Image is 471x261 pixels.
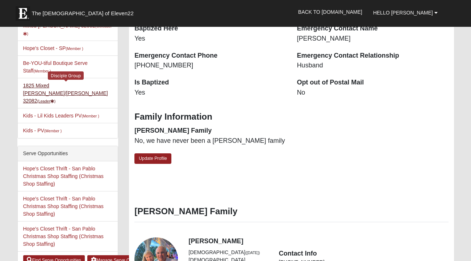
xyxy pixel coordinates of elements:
[23,196,104,217] a: Hope's Closet Thrift - San Pablo Christmas Shop Staffing (Christmas Shop Staffing)
[134,136,286,146] dd: No, we have never been a [PERSON_NAME] family
[189,249,268,256] li: [DEMOGRAPHIC_DATA]
[82,114,99,118] small: (Member )
[23,226,104,247] a: Hope's Closet Thrift - San Pablo Christmas Shop Staffing (Christmas Shop Staffing)
[48,71,84,80] div: Disciple Group
[16,6,30,21] img: Eleven22 logo
[373,10,433,16] span: Hello [PERSON_NAME]
[134,88,286,98] dd: Yes
[368,4,443,22] a: Hello [PERSON_NAME]
[134,51,286,61] dt: Emergency Contact Phone
[134,112,448,122] h3: Family Information
[66,46,83,51] small: (Member )
[134,61,286,70] dd: [PHONE_NUMBER]
[23,60,88,74] a: Be-YOU-tiful Boutique Serve Staff(Member )
[18,146,118,161] div: Serve Opportunities
[134,153,171,164] a: Update Profile
[32,10,134,17] span: The [DEMOGRAPHIC_DATA] of Eleven22
[297,78,448,87] dt: Opt out of Postal Mail
[33,69,51,73] small: (Member )
[23,83,108,104] a: 1825 Mixed [PERSON_NAME]/[PERSON_NAME] 32082(Leader)
[134,206,448,217] h3: [PERSON_NAME] Family
[297,88,448,98] dd: No
[134,34,286,43] dd: Yes
[44,129,62,133] small: (Member )
[23,113,99,119] a: Kids - Lil Kids Leaders PV(Member )
[293,3,368,21] a: Back to [DOMAIN_NAME]
[37,99,55,103] small: (Leader )
[297,24,448,33] dt: Emergency Contact Name
[134,24,286,33] dt: Baptized Here
[23,128,62,133] a: Kids - PV(Member )
[279,250,317,257] strong: Contact Info
[297,61,448,70] dd: Husband
[245,250,260,255] small: ([DATE])
[297,51,448,61] dt: Emergency Contact Relationship
[134,126,286,136] dt: [PERSON_NAME] Family
[134,78,286,87] dt: Is Baptized
[12,3,157,21] a: The [DEMOGRAPHIC_DATA] of Eleven22
[297,34,448,43] dd: [PERSON_NAME]
[23,45,83,51] a: Hope's Closet - SP(Member )
[23,166,104,187] a: Hope's Closet Thrift - San Pablo Christmas Shop Staffing (Christmas Shop Staffing)
[189,237,449,245] h4: [PERSON_NAME]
